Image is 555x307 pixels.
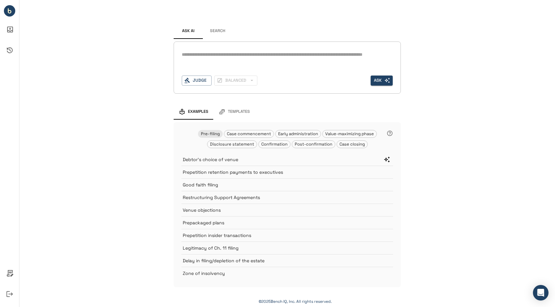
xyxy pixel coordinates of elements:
[258,140,290,148] div: Confirmation
[292,141,335,147] span: Post-confirmation
[207,140,257,148] div: Disclosure statement
[181,153,393,166] div: Debtor's choice of venueAsk question
[183,270,377,277] p: Zone of insolvency
[224,131,274,136] span: Case commencement
[181,204,393,216] div: Venue objections
[174,104,401,120] div: examples and templates tabs
[228,109,250,114] span: Templates
[183,232,377,239] p: Prepetition insider transactions
[533,285,549,301] div: Open Intercom Messenger
[188,109,208,114] span: Examples
[183,257,377,264] p: Delay in filing/depletion of the estate
[337,140,368,148] div: Case closing
[275,130,321,138] div: Early administration
[224,130,274,138] div: Case commencement
[183,245,377,251] p: Legitimacy of Ch. 11 filing
[337,141,367,147] span: Case closing
[181,166,393,178] div: Prepetition retention payments to executives
[292,140,335,148] div: Post-confirmation
[183,194,377,201] p: Restructuring Support Agreements
[181,178,393,191] div: Good faith filing
[198,131,222,136] span: Pre-filing
[183,219,377,226] p: Prepackaged plans
[322,130,377,138] div: Value-maximizing phase
[181,216,393,229] div: Prepackaged plans
[382,155,392,164] button: Ask question
[276,131,321,136] span: Early administration
[181,242,393,254] div: Legitimacy of Ch. 11 filing
[183,156,377,163] p: Debtor's choice of venue
[182,29,194,34] span: Ask AI
[323,131,376,136] span: Value-maximizing phase
[371,76,393,86] button: Ask
[203,23,232,39] button: Search
[259,141,290,147] span: Confirmation
[183,182,377,188] p: Good faith filing
[183,207,377,213] p: Venue objections
[183,169,377,175] p: Prepetition retention payments to executives
[181,267,393,279] div: Zone of insolvency
[371,76,393,86] span: Enter search text
[207,141,257,147] span: Disclosure statement
[181,191,393,204] div: Restructuring Support Agreements
[181,229,393,242] div: Prepetition insider transactions
[198,130,223,138] div: Pre-filing
[182,76,212,86] button: Judge
[181,254,393,267] div: Delay in filing/depletion of the estate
